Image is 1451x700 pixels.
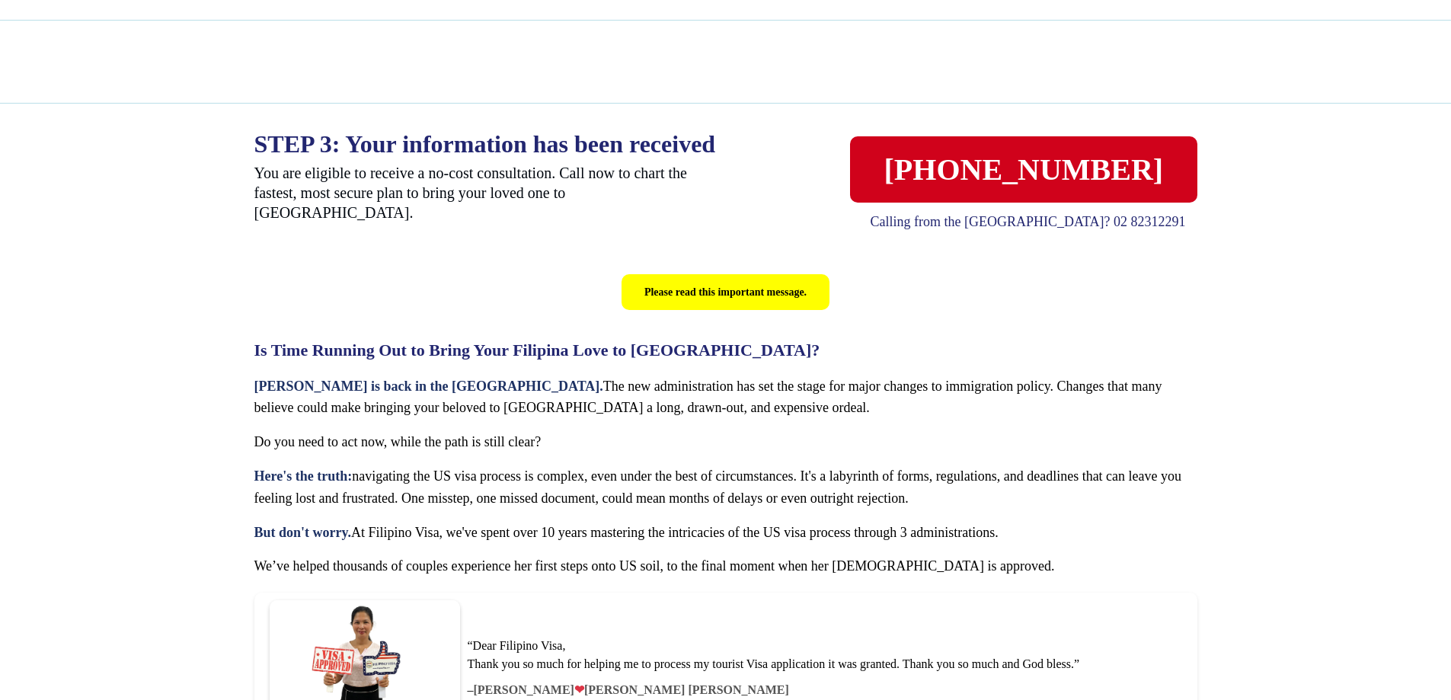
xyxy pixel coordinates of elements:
span: Here's the truth: [254,468,353,484]
h2: Is Time Running Out to Bring Your Filipina Love to [GEOGRAPHIC_DATA]? [254,340,1197,360]
div: Please read this important message. [622,274,829,310]
span: But don't worry. [254,525,352,540]
span: The new administration has set the stage for major changes to immigration policy. Changes that ma... [254,379,1162,416]
p: Calling from the [GEOGRAPHIC_DATA]? 02 82312291 [858,210,1197,234]
p: [PERSON_NAME] [PERSON_NAME] [PERSON_NAME] [474,681,789,699]
a: [PHONE_NUMBER] [850,136,1197,203]
span: ❤ [574,683,584,696]
span: At Filipino Visa, we've spent over 10 years mastering the intricacies of the US visa process thro... [351,525,999,540]
span: Do you need to act now, while the path is still clear? [254,434,542,449]
p: STEP 3: Your information has been received [254,133,717,155]
p: “Dear Filipino Visa, Thank you so much for helping me to process my tourist Visa application it w... [468,637,1080,673]
span: [PERSON_NAME] is back in the [GEOGRAPHIC_DATA]. [254,379,603,394]
p: You are eligible to receive a no-cost consultation. Call now to chart the fastest, most secure pl... [254,163,717,234]
span: navigating the US visa process is complex, even under the best of circumstances. It's a labyrinth... [254,468,1182,506]
span: We’ve helped thousands of couples experience her first steps onto US soil, to the final moment wh... [254,558,1055,574]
